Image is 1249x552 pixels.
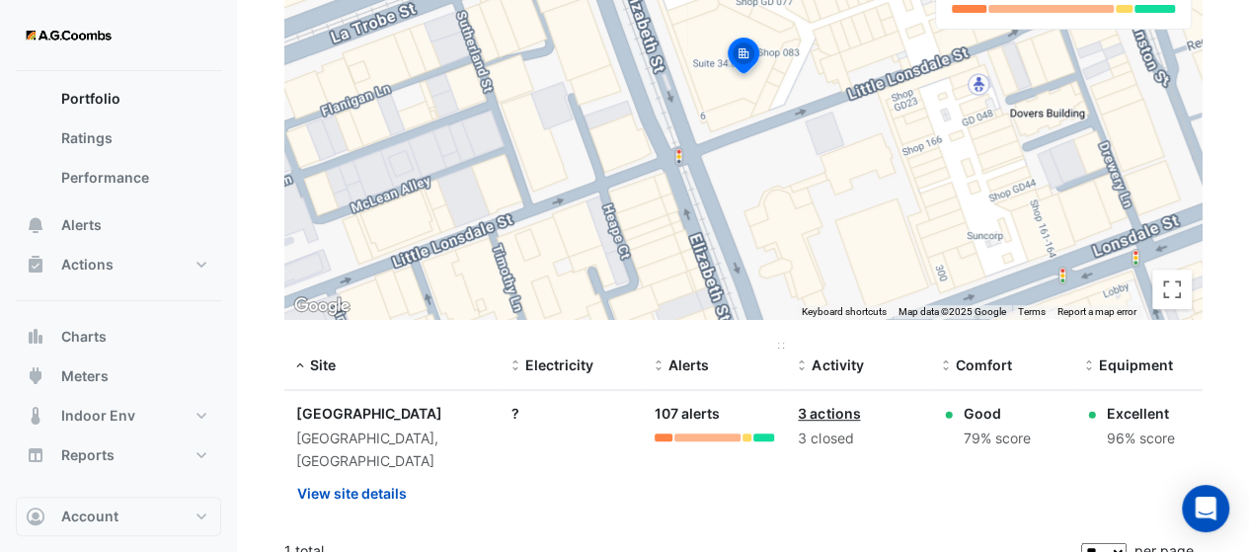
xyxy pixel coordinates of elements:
span: Meters [61,366,109,386]
div: [GEOGRAPHIC_DATA] [296,403,488,424]
span: Map data ©2025 Google [898,306,1006,317]
button: View site details [296,476,408,511]
button: Alerts [16,205,221,245]
button: Meters [16,356,221,396]
a: Terms [1018,306,1046,317]
img: site-pin-selected.svg [722,35,765,82]
div: 107 alerts [655,403,774,426]
div: Dashboard [16,79,221,205]
div: 96% score [1107,428,1175,450]
span: Equipment [1099,356,1173,373]
a: 3 actions [798,405,860,422]
div: Open Intercom Messenger [1182,485,1229,532]
span: Actions [61,255,114,275]
span: Alerts [61,215,102,235]
span: Activity [812,356,863,373]
a: Click to see this area on Google Maps [289,293,354,319]
div: 3 closed [798,428,917,450]
button: Reports [16,435,221,475]
button: Account [16,497,221,536]
img: Company Logo [24,16,113,55]
span: Comfort [956,356,1012,373]
button: Keyboard shortcuts [802,305,887,319]
app-icon: Indoor Env [26,406,45,426]
app-icon: Charts [26,327,45,347]
app-icon: Meters [26,366,45,386]
span: Indoor Env [61,406,135,426]
span: Charts [61,327,107,347]
div: 79% score [964,428,1031,450]
img: Google [289,293,354,319]
button: Actions [16,245,221,284]
app-icon: Reports [26,445,45,465]
span: Alerts [668,356,709,373]
app-icon: Actions [26,255,45,275]
button: Toggle fullscreen view [1152,270,1192,309]
app-icon: Alerts [26,215,45,235]
a: Report a map error [1057,306,1136,317]
span: Site [310,356,336,373]
div: [GEOGRAPHIC_DATA], [GEOGRAPHIC_DATA] [296,428,488,473]
span: Electricity [525,356,593,373]
div: Good [964,403,1031,424]
button: Indoor Env [16,396,221,435]
a: Performance [45,158,221,197]
a: Ratings [45,118,221,158]
div: Excellent [1107,403,1175,424]
span: Account [61,507,118,526]
button: Charts [16,317,221,356]
a: Portfolio [45,79,221,118]
span: Reports [61,445,115,465]
div: ? [511,403,631,424]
